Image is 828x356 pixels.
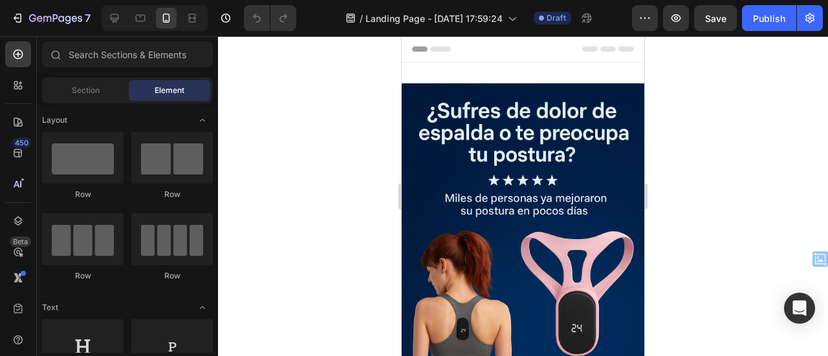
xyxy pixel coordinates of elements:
[155,85,184,96] span: Element
[705,13,726,24] span: Save
[42,270,124,282] div: Row
[694,5,737,31] button: Save
[10,236,31,247] div: Beta
[360,12,363,25] span: /
[365,12,503,25] span: Landing Page - [DATE] 17:59:24
[547,12,566,24] span: Draft
[131,270,213,282] div: Row
[753,12,785,25] div: Publish
[131,189,213,200] div: Row
[12,138,31,148] div: 450
[72,85,100,96] span: Section
[742,5,796,31] button: Publish
[402,36,644,356] iframe: Design area
[42,302,58,313] span: Text
[5,5,96,31] button: 7
[244,5,296,31] div: Undo/Redo
[784,293,815,324] div: Open Intercom Messenger
[85,10,91,26] p: 7
[42,114,67,126] span: Layout
[192,110,213,131] span: Toggle open
[42,189,124,200] div: Row
[42,41,213,67] input: Search Sections & Elements
[192,297,213,318] span: Toggle open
